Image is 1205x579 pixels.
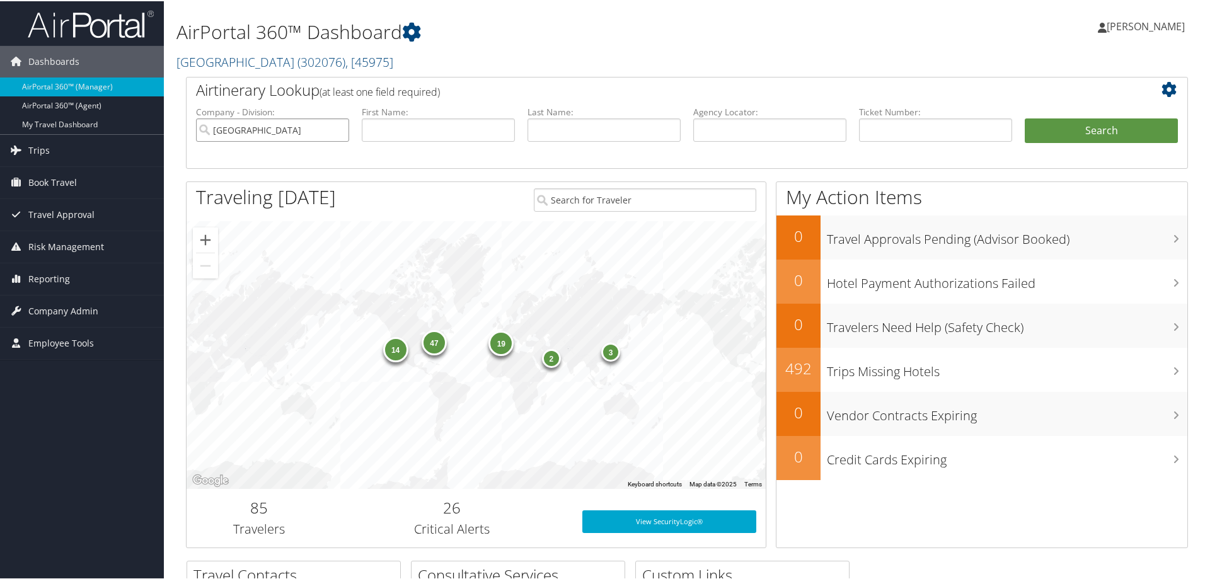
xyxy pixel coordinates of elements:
[776,435,1187,479] a: 0Credit Cards Expiring
[582,509,756,532] a: View SecurityLogic®
[176,18,857,44] h1: AirPortal 360™ Dashboard
[28,8,154,38] img: airportal-logo.png
[176,52,393,69] a: [GEOGRAPHIC_DATA]
[776,347,1187,391] a: 492Trips Missing Hotels
[297,52,345,69] span: ( 302076 )
[345,52,393,69] span: , [ 45975 ]
[776,357,821,378] h2: 492
[28,294,98,326] span: Company Admin
[488,329,514,354] div: 19
[28,134,50,165] span: Trips
[776,391,1187,435] a: 0Vendor Contracts Expiring
[190,471,231,488] a: Open this area in Google Maps (opens a new window)
[196,105,349,117] label: Company - Division:
[362,105,515,117] label: First Name:
[689,479,737,486] span: Map data ©2025
[383,335,408,360] div: 14
[193,252,218,277] button: Zoom out
[422,329,447,354] div: 47
[541,348,560,367] div: 2
[776,214,1187,258] a: 0Travel Approvals Pending (Advisor Booked)
[776,268,821,290] h2: 0
[28,166,77,197] span: Book Travel
[341,519,563,537] h3: Critical Alerts
[776,258,1187,302] a: 0Hotel Payment Authorizations Failed
[827,399,1187,423] h3: Vendor Contracts Expiring
[859,105,1012,117] label: Ticket Number:
[28,326,94,358] span: Employee Tools
[196,496,322,517] h2: 85
[776,224,821,246] h2: 0
[693,105,846,117] label: Agency Locator:
[776,302,1187,347] a: 0Travelers Need Help (Safety Check)
[193,226,218,251] button: Zoom in
[827,311,1187,335] h3: Travelers Need Help (Safety Check)
[341,496,563,517] h2: 26
[28,45,79,76] span: Dashboards
[776,401,821,422] h2: 0
[196,78,1095,100] h2: Airtinerary Lookup
[534,187,756,210] input: Search for Traveler
[196,183,336,209] h1: Traveling [DATE]
[528,105,681,117] label: Last Name:
[628,479,682,488] button: Keyboard shortcuts
[827,267,1187,291] h3: Hotel Payment Authorizations Failed
[601,341,620,360] div: 3
[1107,18,1185,32] span: [PERSON_NAME]
[28,230,104,261] span: Risk Management
[1098,6,1197,44] a: [PERSON_NAME]
[320,84,440,98] span: (at least one field required)
[190,471,231,488] img: Google
[827,444,1187,467] h3: Credit Cards Expiring
[28,198,95,229] span: Travel Approval
[827,223,1187,247] h3: Travel Approvals Pending (Advisor Booked)
[28,262,70,294] span: Reporting
[776,183,1187,209] h1: My Action Items
[1025,117,1178,142] button: Search
[744,479,762,486] a: Terms (opens in new tab)
[196,519,322,537] h3: Travelers
[776,445,821,466] h2: 0
[776,312,821,334] h2: 0
[827,355,1187,379] h3: Trips Missing Hotels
